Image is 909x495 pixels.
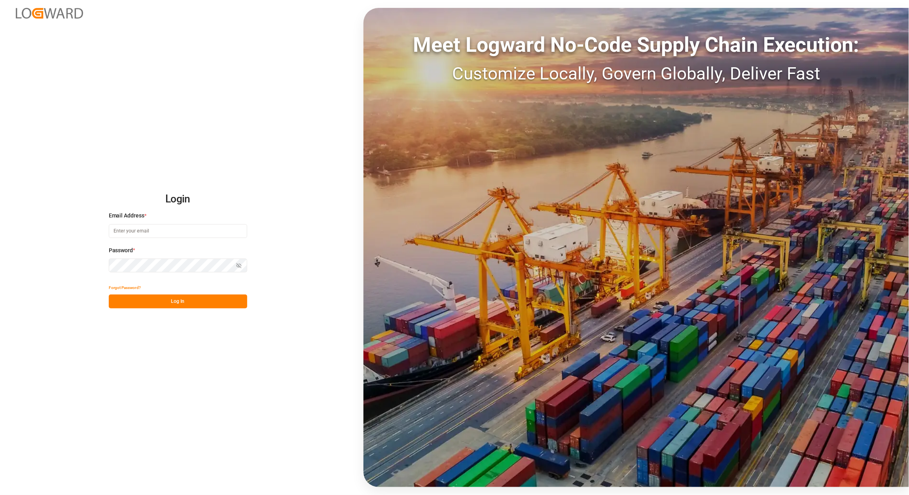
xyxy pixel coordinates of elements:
[364,30,909,60] div: Meet Logward No-Code Supply Chain Execution:
[109,224,247,238] input: Enter your email
[16,8,83,19] img: Logward_new_orange.png
[109,295,247,308] button: Log In
[364,60,909,87] div: Customize Locally, Govern Globally, Deliver Fast
[109,212,145,220] span: Email Address
[109,246,133,255] span: Password
[109,281,141,295] button: Forgot Password?
[109,187,247,212] h2: Login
